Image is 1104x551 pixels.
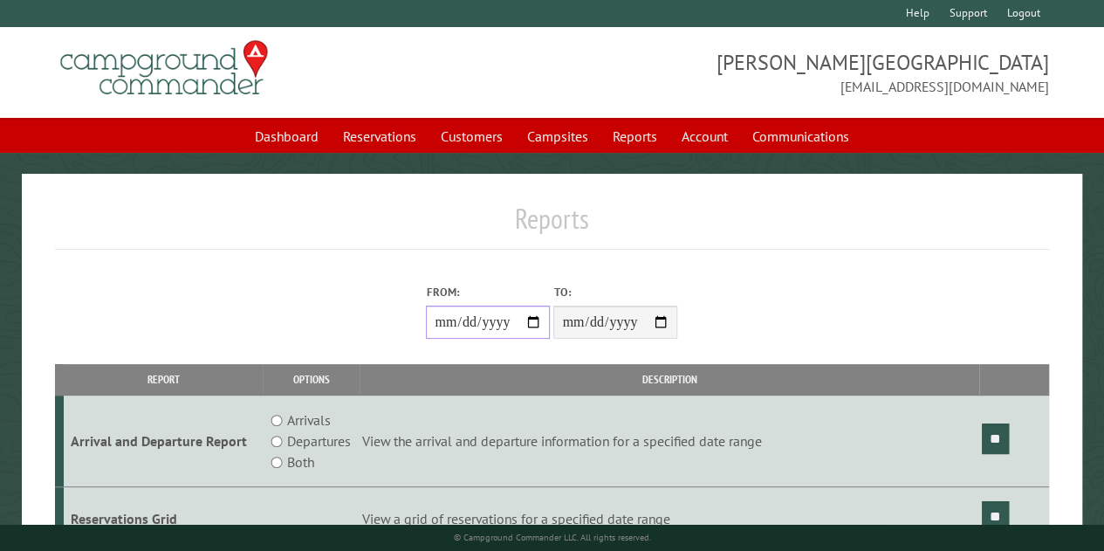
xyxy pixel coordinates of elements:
[671,120,738,153] a: Account
[64,487,263,551] td: Reservations Grid
[360,396,979,487] td: View the arrival and departure information for a specified date range
[287,410,331,430] label: Arrivals
[517,120,599,153] a: Campsites
[552,48,1049,97] span: [PERSON_NAME][GEOGRAPHIC_DATA] [EMAIL_ADDRESS][DOMAIN_NAME]
[360,487,979,551] td: View a grid of reservations for a specified date range
[263,364,360,395] th: Options
[244,120,329,153] a: Dashboard
[64,396,263,487] td: Arrival and Departure Report
[742,120,860,153] a: Communications
[64,364,263,395] th: Report
[602,120,668,153] a: Reports
[360,364,979,395] th: Description
[55,34,273,102] img: Campground Commander
[426,284,550,300] label: From:
[553,284,677,300] label: To:
[453,532,650,543] small: © Campground Commander LLC. All rights reserved.
[287,430,351,451] label: Departures
[287,451,314,472] label: Both
[333,120,427,153] a: Reservations
[430,120,513,153] a: Customers
[55,202,1049,250] h1: Reports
